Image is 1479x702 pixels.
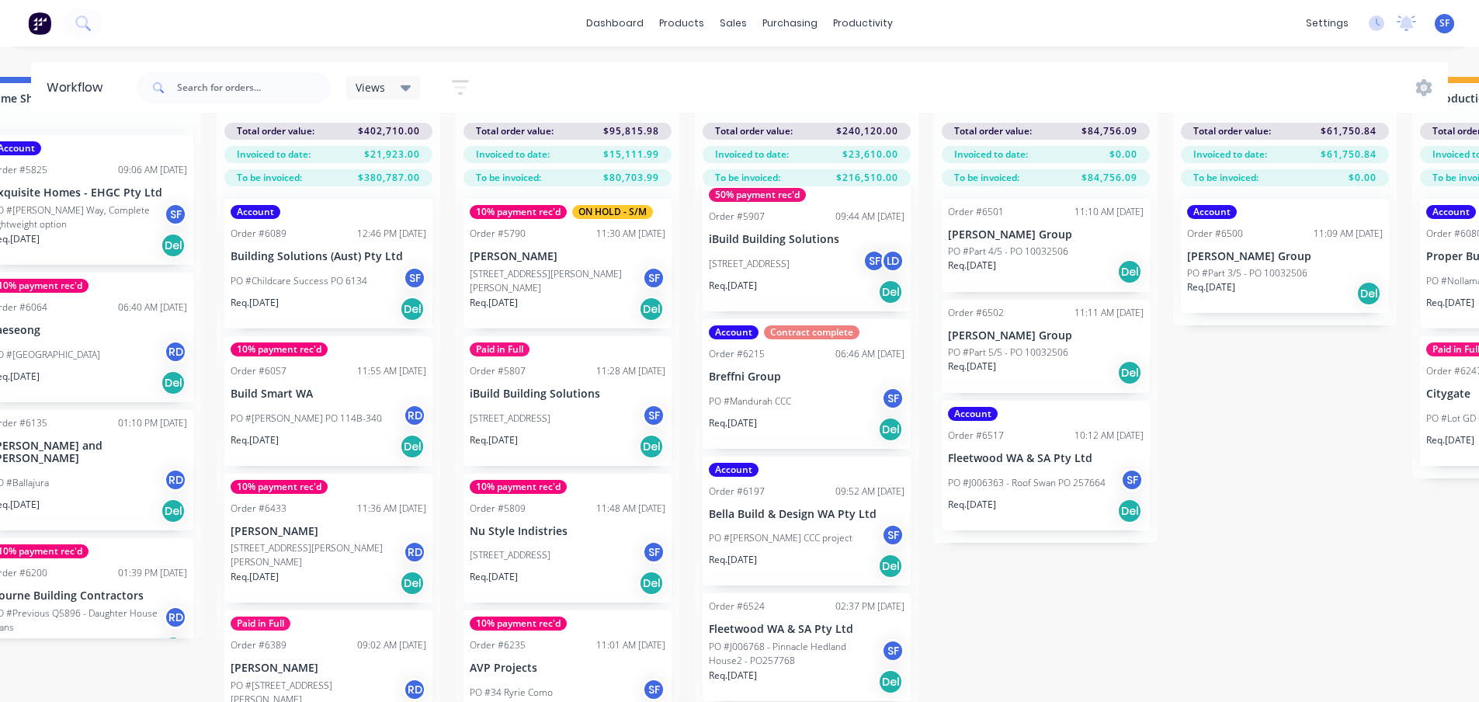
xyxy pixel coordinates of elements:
div: Del [400,434,425,459]
div: Del [400,297,425,321]
div: AccountOrder #650011:09 AM [DATE][PERSON_NAME] GroupPO #Part 3/5 - PO 10032506Req.[DATE]Del [1181,199,1389,313]
div: Del [400,571,425,596]
span: Total order value: [237,124,314,138]
p: Building Solutions (Aust) Pty Ltd [231,250,426,263]
p: [PERSON_NAME] [231,662,426,675]
div: RD [403,678,426,701]
div: productivity [825,12,901,35]
div: 11:09 AM [DATE] [1314,227,1383,241]
div: 11:48 AM [DATE] [596,502,665,516]
p: Req. [DATE] [948,259,996,273]
span: $61,750.84 [1321,124,1377,138]
div: Del [878,669,903,694]
div: Account [1426,205,1476,219]
span: $84,756.09 [1081,124,1137,138]
div: 11:36 AM [DATE] [357,502,426,516]
div: Del [1117,499,1142,523]
div: Order #6524 [709,599,765,613]
p: Req. [DATE] [231,296,279,310]
div: Order #6057 [231,364,286,378]
p: Req. [DATE] [1426,296,1474,310]
div: SF [881,639,904,662]
p: [STREET_ADDRESS] [470,412,550,426]
div: RD [164,468,187,492]
div: Order #5907 [709,210,765,224]
div: Order #6502 [948,306,1004,320]
div: SF [1120,468,1144,492]
p: [PERSON_NAME] [470,250,665,263]
span: Total order value: [715,124,793,138]
div: Del [161,499,186,523]
span: $95,815.98 [603,124,659,138]
div: 01:39 PM [DATE] [118,566,187,580]
div: RD [164,340,187,363]
div: 11:01 AM [DATE] [596,638,665,652]
div: Del [1117,259,1142,284]
p: [STREET_ADDRESS][PERSON_NAME][PERSON_NAME] [231,541,403,569]
span: Invoiced to date: [476,148,550,162]
p: [STREET_ADDRESS][PERSON_NAME][PERSON_NAME] [470,267,642,295]
span: Invoiced to date: [715,148,789,162]
div: Order #5790 [470,227,526,241]
p: Req. [DATE] [709,553,757,567]
p: Bella Build & Design WA Pty Ltd [709,508,904,521]
div: Account [231,205,280,219]
div: Contract complete [764,325,859,339]
span: Invoiced to date: [954,148,1028,162]
div: Account [709,463,759,477]
div: 10% payment rec'd [470,205,567,219]
div: Order #6500 [1187,227,1243,241]
p: AVP Projects [470,662,665,675]
div: purchasing [755,12,825,35]
span: SF [1439,16,1449,30]
div: 10:12 AM [DATE] [1075,429,1144,443]
span: Invoiced to date: [237,148,311,162]
p: [STREET_ADDRESS] [470,548,550,562]
div: 12:46 PM [DATE] [357,227,426,241]
div: Del [639,297,664,321]
span: $21,923.00 [364,148,420,162]
a: dashboard [578,12,651,35]
div: AccountOrder #608912:46 PM [DATE]Building Solutions (Aust) Pty LtdPO #Childcare Success PO 6134SF... [224,199,432,328]
span: $15,111.99 [603,148,659,162]
div: AccountContract completeOrder #621506:46 AM [DATE]Breffni GroupPO #Mandurah CCCSFReq.[DATE]Del [703,319,911,449]
div: 10% payment rec'd [470,480,567,494]
div: 11:30 AM [DATE] [596,227,665,241]
span: Invoiced to date: [1193,148,1267,162]
div: Paid in Full [231,617,290,631]
p: Req. [DATE] [231,570,279,584]
span: To be invoiced: [715,171,780,185]
div: 10% payment rec'dOrder #605711:55 AM [DATE]Build Smart WAPO #[PERSON_NAME] PO 114B-340RDReq.[DATE... [224,336,432,466]
span: $0.00 [1109,148,1137,162]
div: 01:10 PM [DATE] [118,416,187,430]
span: To be invoiced: [237,171,302,185]
div: Del [639,571,664,596]
p: PO #[PERSON_NAME] PO 114B-340 [231,412,382,426]
div: Order #5807 [470,364,526,378]
div: Order #6517 [948,429,1004,443]
div: RD [403,404,426,427]
div: 10% payment rec'dOrder #580911:48 AM [DATE]Nu Style Indistries[STREET_ADDRESS]SFReq.[DATE]Del [463,474,672,603]
div: SF [863,249,886,273]
div: SF [881,387,904,410]
p: PO #Childcare Success PO 6134 [231,274,367,288]
div: AccountOrder #651710:12 AM [DATE]Fleetwood WA & SA Pty LtdPO #J006363 - Roof Swan PO 257664SFReq.... [942,401,1150,530]
div: AccountOrder #619709:52 AM [DATE]Bella Build & Design WA Pty LtdPO #[PERSON_NAME] CCC projectSFRe... [703,457,911,586]
span: $80,703.99 [603,171,659,185]
div: Del [161,370,186,395]
div: Del [161,233,186,258]
span: To be invoiced: [476,171,541,185]
p: PO #Part 5/5 - PO 10032506 [948,346,1068,360]
div: Order #6197 [709,485,765,499]
span: $23,610.00 [842,148,898,162]
div: Account [1187,205,1237,219]
div: 11:28 AM [DATE] [596,364,665,378]
p: Req. [DATE] [1426,433,1474,447]
div: LD [881,249,904,273]
div: SF [642,404,665,427]
div: Order #6215 [709,347,765,361]
div: Order #6501 [948,205,1004,219]
div: 09:52 AM [DATE] [835,485,904,499]
p: Breffni Group [709,370,904,384]
div: Del [878,554,903,579]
